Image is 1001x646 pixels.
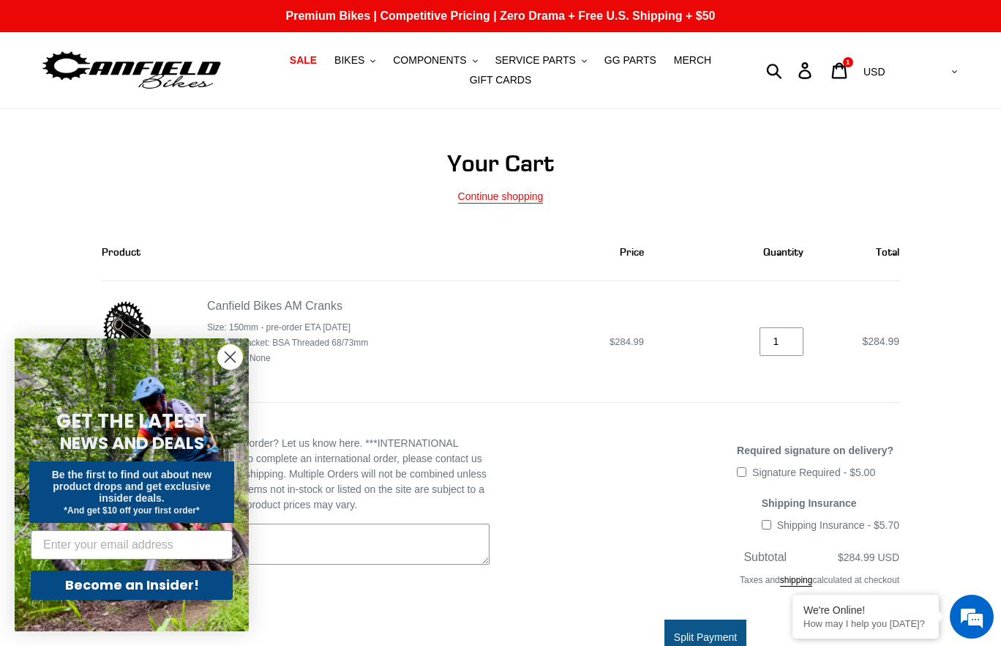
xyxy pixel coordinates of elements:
span: SALE [290,54,317,67]
p: How may I help you today? [803,618,928,629]
a: Canfield Bikes AM Cranks [207,300,342,312]
li: Chainring: None [207,352,368,365]
span: $284.99 [862,335,899,347]
span: Signature Required - $5.00 [752,467,875,478]
span: Be the first to find out about new product drops and get exclusive insider deals. [52,469,212,504]
input: Enter your email address [31,530,233,560]
a: GIFT CARDS [462,70,539,90]
span: MERCH [674,54,711,67]
div: We're Online! [803,604,928,616]
li: Size: 150mm - pre-order ETA [DATE] [207,321,368,334]
a: Continue shopping [458,190,544,204]
input: Signature Required - $5.00 [737,467,746,477]
label: Special requests regarding your order? Let us know here. ***INTERNATIONAL SHIPPING*** If you are ... [102,436,490,513]
span: Shipping Insurance [762,497,857,509]
span: NEWS AND DEALS [60,431,204,455]
span: Split Payment [674,631,737,643]
span: *And get $10 off your first order* [64,505,199,516]
li: Bottom-Bracket: BSA Threaded 68/73mm [207,336,368,349]
button: Become an Insider! [31,571,233,600]
button: Close dialog [217,344,243,370]
button: SERVICE PARTS [487,51,593,70]
h1: Your Cart [102,149,899,177]
span: BIKES [334,54,364,67]
span: GET THE LATEST [56,408,207,434]
img: Canfield Bikes [40,48,223,94]
span: Shipping Insurance - $5.70 [777,519,899,531]
span: $284.99 [610,336,644,347]
th: Price [461,225,661,281]
span: GIFT CARDS [470,74,532,86]
a: shipping [780,575,813,587]
span: GG PARTS [604,54,656,67]
th: Quantity [660,225,820,281]
span: 1 [846,59,850,66]
a: 1 [823,55,858,86]
span: COMPONENTS [393,54,466,67]
button: COMPONENTS [386,51,484,70]
th: Product [102,225,461,281]
span: $284.99 USD [838,552,899,563]
a: GG PARTS [597,51,664,70]
div: Taxes and calculated at checkout [511,566,899,601]
span: Subtotal [743,551,787,563]
th: Total [820,225,899,281]
span: SERVICE PARTS [495,54,575,67]
input: Shipping Insurance - $5.70 [762,520,771,530]
a: SALE [282,51,324,70]
ul: Product details [207,318,368,365]
a: MERCH [667,51,719,70]
span: Required signature on delivery? [737,445,893,456]
button: BIKES [327,51,383,70]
